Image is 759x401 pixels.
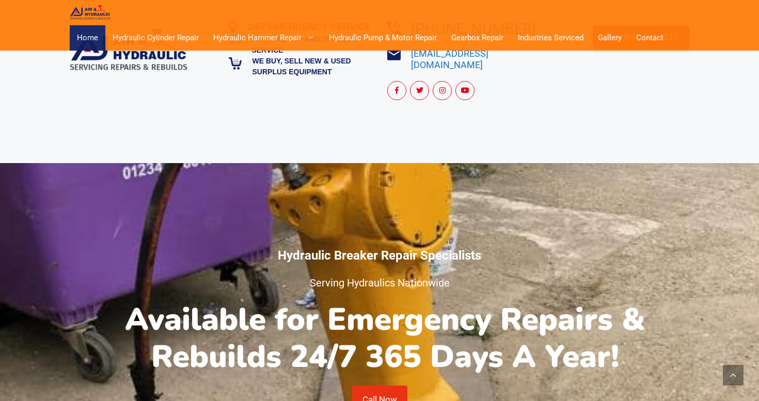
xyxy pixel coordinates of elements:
[252,56,372,77] h5: WE BUY, SELL NEW & USED SURPLUS EQUIPMENT
[411,48,488,70] a: [EMAIL_ADDRESS][DOMAIN_NAME]
[322,25,444,51] a: Hydraulic Pump & Motor Repair
[206,25,322,51] a: Hydraulic Hammer Repair
[629,25,671,51] a: Contact
[591,25,629,51] a: Gallery
[444,25,511,51] a: Gearbox Repair
[278,248,481,263] strong: Hydraulic Breaker Repair Specialists
[97,275,662,291] h5: Serving Hydraulics Nationwide
[105,25,206,51] a: Hydraulic Cylinder Repair
[511,25,591,51] a: Industries Serviced
[723,365,744,386] a: Scroll back to top
[70,25,105,51] a: Home
[97,301,662,375] h2: Available for Emergency Repairs & Rebuilds 24/7 365 Days A Year!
